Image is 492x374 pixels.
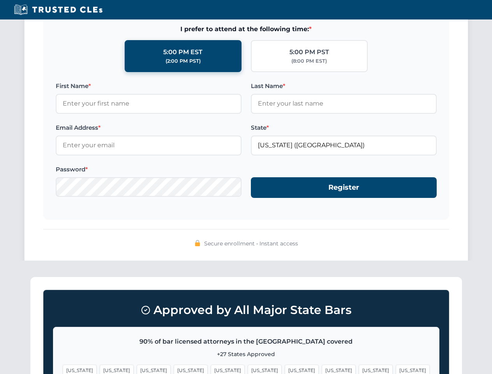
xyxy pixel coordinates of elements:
[204,239,298,248] span: Secure enrollment • Instant access
[251,94,437,113] input: Enter your last name
[194,240,201,246] img: 🔒
[53,300,439,321] h3: Approved by All Major State Bars
[251,81,437,91] label: Last Name
[251,177,437,198] button: Register
[56,165,242,174] label: Password
[63,337,430,347] p: 90% of bar licensed attorneys in the [GEOGRAPHIC_DATA] covered
[289,47,329,57] div: 5:00 PM PST
[56,24,437,34] span: I prefer to attend at the following time:
[163,47,203,57] div: 5:00 PM EST
[12,4,105,16] img: Trusted CLEs
[56,136,242,155] input: Enter your email
[56,94,242,113] input: Enter your first name
[251,123,437,132] label: State
[56,123,242,132] label: Email Address
[56,81,242,91] label: First Name
[291,57,327,65] div: (8:00 PM EST)
[63,350,430,358] p: +27 States Approved
[166,57,201,65] div: (2:00 PM PST)
[251,136,437,155] input: Florida (FL)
